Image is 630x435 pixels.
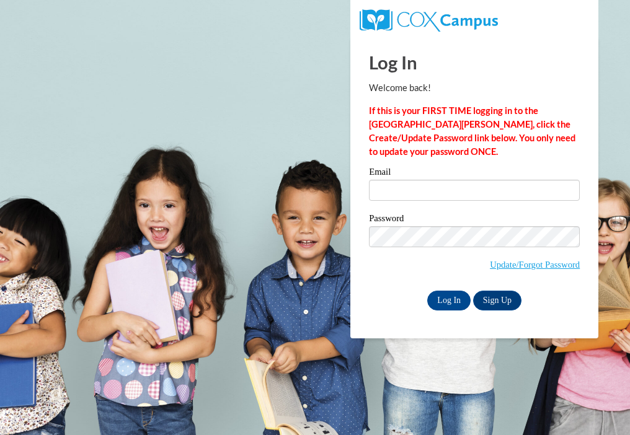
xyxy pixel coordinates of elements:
label: Email [369,167,580,180]
label: Password [369,214,580,226]
a: COX Campus [360,14,498,25]
h1: Log In [369,50,580,75]
a: Update/Forgot Password [490,260,580,270]
p: Welcome back! [369,81,580,95]
a: Sign Up [473,291,521,310]
img: COX Campus [360,9,498,32]
strong: If this is your FIRST TIME logging in to the [GEOGRAPHIC_DATA][PERSON_NAME], click the Create/Upd... [369,105,575,157]
input: Log In [427,291,471,310]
